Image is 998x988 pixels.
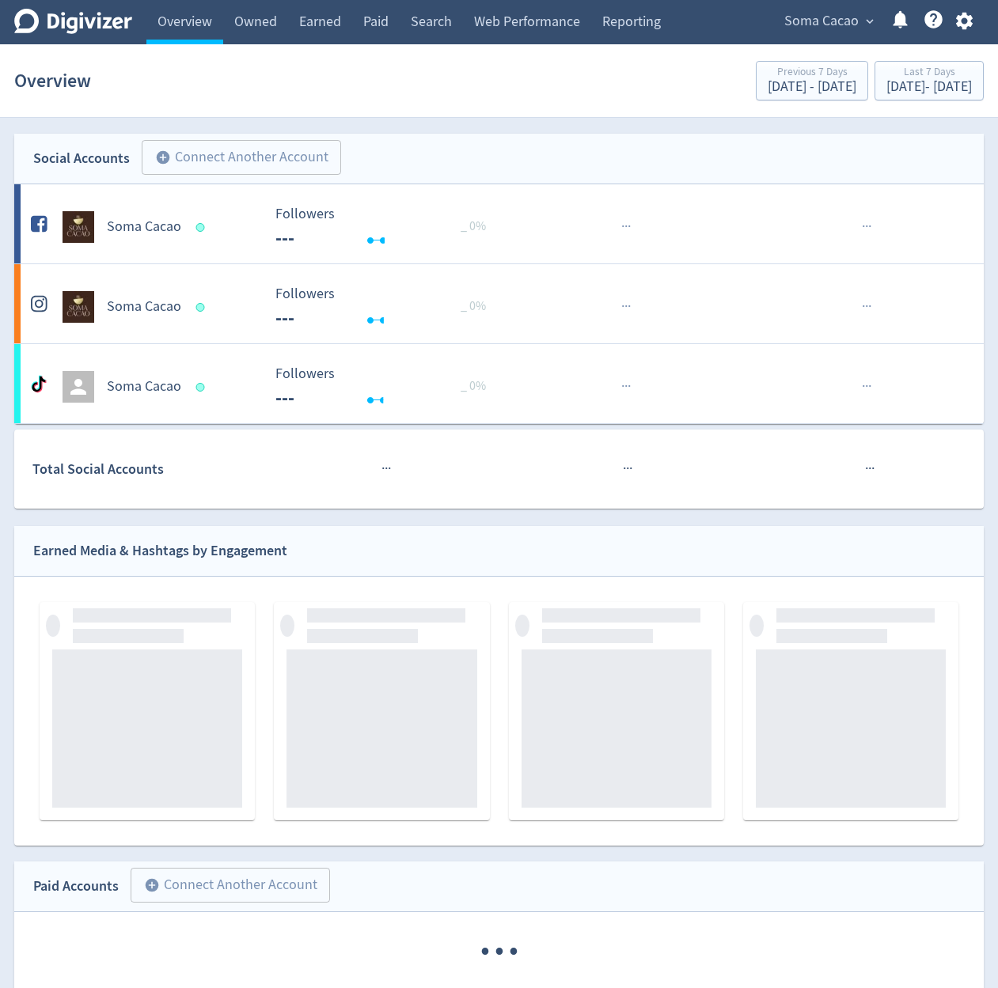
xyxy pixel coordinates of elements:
span: · [624,297,628,316]
span: · [865,377,868,396]
span: · [865,459,868,479]
span: · [621,297,624,316]
div: Social Accounts [33,147,130,170]
div: Previous 7 Days [768,66,856,80]
span: · [865,217,868,237]
span: Data last synced: 1 Sep 2025, 12:02am (AEST) [196,223,210,232]
span: · [624,217,628,237]
button: Soma Cacao [779,9,878,34]
svg: Followers --- [268,286,505,328]
button: Connect Another Account [142,140,341,175]
img: Soma Cacao undefined [63,291,94,323]
span: · [628,377,631,396]
span: Soma Cacao [784,9,859,34]
h5: Soma Cacao [107,218,181,237]
span: · [628,297,631,316]
span: add_circle [144,877,160,893]
span: · [621,217,624,237]
span: · [862,217,865,237]
svg: Followers --- [268,366,505,408]
a: Soma Cacao Followers --- Followers --- _ 0%······ [14,344,984,423]
span: · [623,459,626,479]
span: _ 0% [461,378,486,394]
h5: Soma Cacao [107,377,181,396]
span: · [385,459,388,479]
span: · [381,459,385,479]
svg: Followers --- [268,206,505,248]
a: Soma Cacao undefinedSoma Cacao Followers --- Followers --- _ 0%······ [14,184,984,263]
h5: Soma Cacao [107,297,181,316]
span: add_circle [155,150,171,165]
span: · [629,459,632,479]
button: Connect Another Account [131,868,330,903]
div: Paid Accounts [33,875,119,898]
span: · [624,377,628,396]
div: [DATE] - [DATE] [886,80,972,94]
span: · [865,297,868,316]
span: · [862,377,865,396]
span: Data last synced: 1 Sep 2025, 12:02am (AEST) [196,303,210,312]
span: · [626,459,629,479]
button: Previous 7 Days[DATE] - [DATE] [756,61,868,100]
h1: Overview [14,55,91,106]
span: · [862,297,865,316]
span: · [871,459,875,479]
span: · [621,377,624,396]
span: expand_more [863,14,877,28]
div: Earned Media & Hashtags by Engagement [33,539,287,562]
span: · [868,459,871,479]
a: Connect Another Account [130,142,341,175]
span: Data last synced: 1 Sep 2025, 2:02am (AEST) [196,383,210,392]
img: Soma Cacao undefined [63,211,94,243]
span: · [868,297,871,316]
div: Total Social Accounts [32,458,264,481]
div: Last 7 Days [886,66,972,80]
span: _ 0% [461,218,486,234]
span: · [388,459,391,479]
a: Soma Cacao undefinedSoma Cacao Followers --- Followers --- _ 0%······ [14,264,984,343]
span: _ 0% [461,298,486,314]
button: Last 7 Days[DATE]- [DATE] [875,61,984,100]
span: · [628,217,631,237]
div: [DATE] - [DATE] [768,80,856,94]
span: · [868,217,871,237]
a: Connect Another Account [119,870,330,903]
span: · [868,377,871,396]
